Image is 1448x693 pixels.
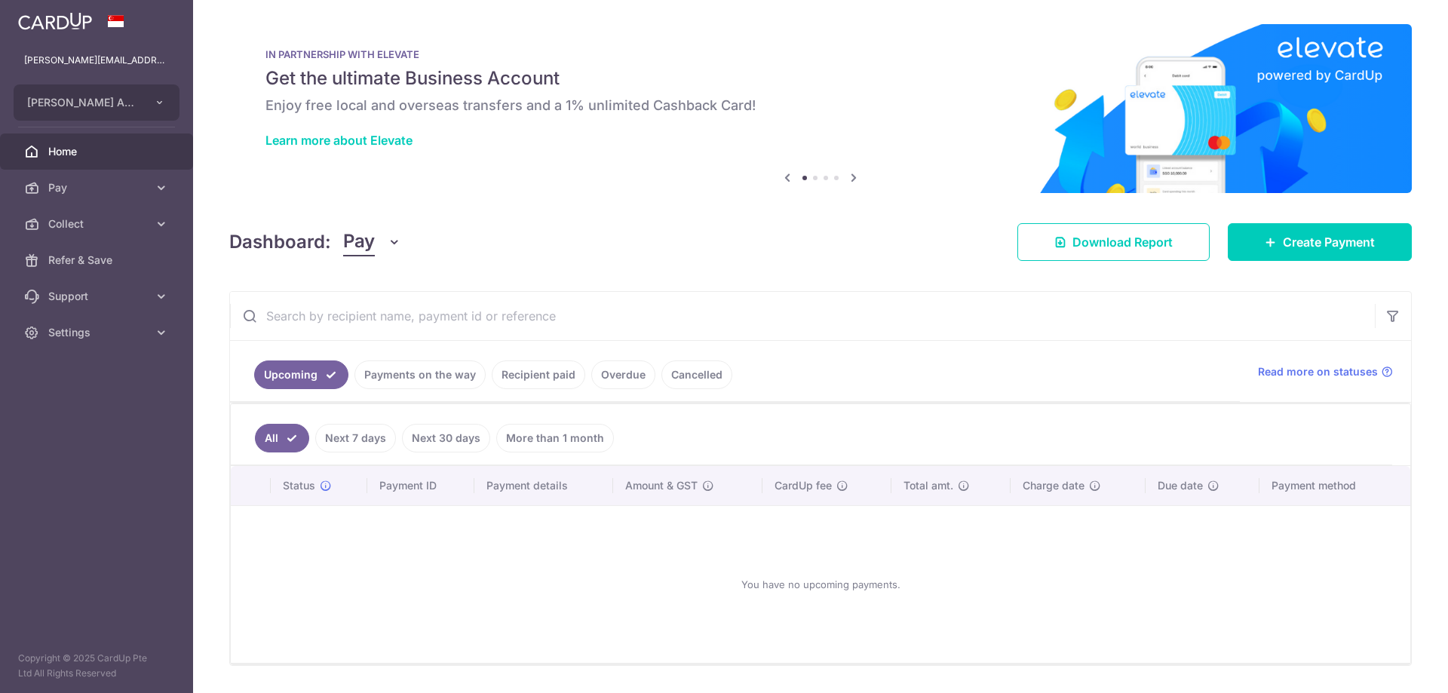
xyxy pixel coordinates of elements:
[27,95,139,110] span: [PERSON_NAME] AND ARCHE PTE. LTD.
[1259,466,1410,505] th: Payment method
[14,84,179,121] button: [PERSON_NAME] AND ARCHE PTE. LTD.
[1023,478,1084,493] span: Charge date
[492,360,585,389] a: Recipient paid
[18,12,92,30] img: CardUp
[625,478,698,493] span: Amount & GST
[265,48,1376,60] p: IN PARTNERSHIP WITH ELEVATE
[230,292,1375,340] input: Search by recipient name, payment id or reference
[48,325,148,340] span: Settings
[48,180,148,195] span: Pay
[249,518,1392,651] div: You have no upcoming payments.
[1258,364,1378,379] span: Read more on statuses
[1258,364,1393,379] a: Read more on statuses
[254,360,348,389] a: Upcoming
[229,24,1412,193] img: Renovation banner
[354,360,486,389] a: Payments on the way
[474,466,613,505] th: Payment details
[48,289,148,304] span: Support
[1072,233,1173,251] span: Download Report
[1228,223,1412,261] a: Create Payment
[343,228,401,256] button: Pay
[343,228,375,256] span: Pay
[265,133,413,148] a: Learn more about Elevate
[48,216,148,232] span: Collect
[1017,223,1210,261] a: Download Report
[367,466,474,505] th: Payment ID
[903,478,953,493] span: Total amt.
[265,66,1376,90] h5: Get the ultimate Business Account
[48,253,148,268] span: Refer & Save
[496,424,614,452] a: More than 1 month
[255,424,309,452] a: All
[661,360,732,389] a: Cancelled
[48,144,148,159] span: Home
[591,360,655,389] a: Overdue
[24,53,169,68] p: [PERSON_NAME][EMAIL_ADDRESS][DOMAIN_NAME]
[402,424,490,452] a: Next 30 days
[283,478,315,493] span: Status
[229,228,331,256] h4: Dashboard:
[1158,478,1203,493] span: Due date
[315,424,396,452] a: Next 7 days
[1283,233,1375,251] span: Create Payment
[775,478,832,493] span: CardUp fee
[265,97,1376,115] h6: Enjoy free local and overseas transfers and a 1% unlimited Cashback Card!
